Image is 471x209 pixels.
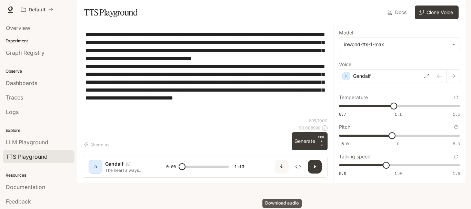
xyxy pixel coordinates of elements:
p: Talking speed [339,154,371,159]
button: Reset to default [452,153,460,160]
span: 0:00 [166,163,176,170]
div: inworld-tts-1-max [339,38,460,51]
p: Gandalf [353,73,371,80]
a: Docs [386,6,409,19]
div: D [90,161,101,172]
p: Gandalf [105,160,123,167]
p: Model [339,30,353,35]
h1: TTS Playground [84,6,138,19]
p: Pitch [339,125,350,129]
button: Reset to default [452,94,460,101]
span: 0.5 [339,170,346,176]
p: ⏎ [318,135,325,147]
p: Temperature [339,95,368,100]
span: 5.0 [453,141,460,147]
button: Clone Voice [415,6,459,19]
span: 0 [397,141,399,147]
p: Voice [339,62,351,67]
button: Copy Voice ID [123,162,133,166]
button: Shortcuts [83,139,112,150]
span: 1:13 [234,163,244,170]
div: inworld-tts-1-max [344,41,449,48]
p: Default [29,7,46,13]
button: All workspaces [18,3,56,17]
span: 0.7 [339,111,346,117]
span: 1.5 [453,170,460,176]
p: CTRL + [318,135,325,143]
button: Download audio [275,160,289,174]
button: GenerateCTRL +⏎ [292,132,328,150]
span: -5.0 [339,141,349,147]
button: Reset to default [452,123,460,131]
button: Inspect [291,160,305,174]
span: 1.1 [394,111,402,117]
span: 1.0 [394,170,402,176]
span: 1.5 [453,111,460,117]
p: The heart always points the way, but it rarely points to the easiest one. It chooses the narrow p... [105,167,150,173]
div: Download audio [262,199,302,208]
